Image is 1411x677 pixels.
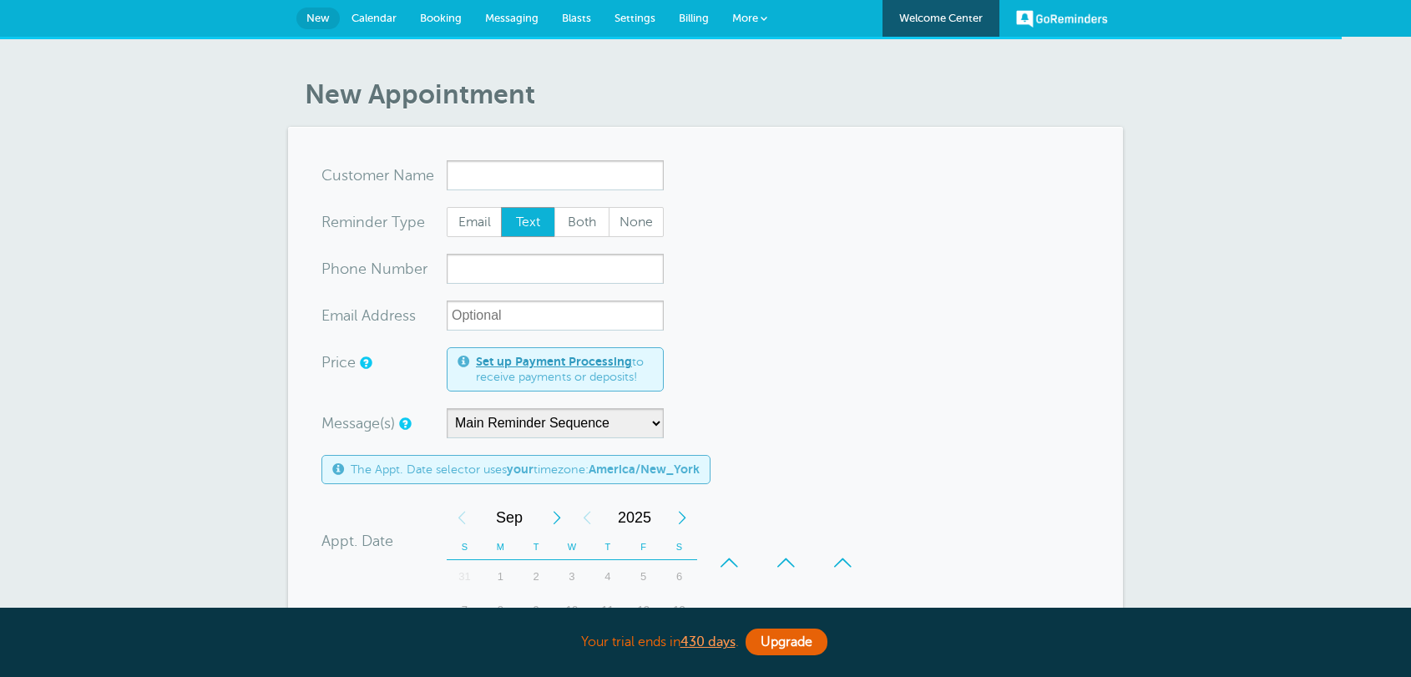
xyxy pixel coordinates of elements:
[518,594,554,627] div: Tuesday, September 9
[589,560,625,594] div: Thursday, September 4
[476,355,653,384] span: to receive payments or deposits!
[321,416,395,431] label: Message(s)
[351,308,389,323] span: il Add
[625,560,661,594] div: Friday, September 5
[321,533,393,548] label: Appt. Date
[554,207,609,237] label: Both
[501,207,556,237] label: Text
[507,462,534,476] b: your
[321,301,447,331] div: ress
[554,594,590,627] div: 10
[661,594,697,627] div: 13
[589,594,625,627] div: Thursday, September 11
[296,8,340,29] a: New
[447,560,483,594] div: Sunday, August 31
[447,560,483,594] div: 31
[1344,610,1394,660] iframe: Resource center
[447,207,502,237] label: Email
[483,594,518,627] div: Monday, September 8
[483,594,518,627] div: 8
[476,355,632,368] a: Set up Payment Processing
[589,534,625,560] th: T
[589,594,625,627] div: 11
[554,534,590,560] th: W
[732,12,758,24] span: More
[555,208,609,236] span: Both
[625,560,661,594] div: 5
[667,501,697,534] div: Next Year
[351,462,700,477] span: The Appt. Date selector uses timezone:
[321,308,351,323] span: Ema
[447,594,483,627] div: 7
[572,501,602,534] div: Previous Year
[746,629,827,655] a: Upgrade
[348,168,405,183] span: tomer N
[625,534,661,560] th: F
[518,560,554,594] div: 2
[447,534,483,560] th: S
[321,160,447,190] div: ame
[502,208,555,236] span: Text
[483,534,518,560] th: M
[321,261,349,276] span: Pho
[602,501,667,534] span: 2025
[321,168,348,183] span: Cus
[447,301,664,331] input: Optional
[477,501,542,534] span: September
[321,254,447,284] div: mber
[288,624,1123,660] div: Your trial ends in .
[589,462,700,476] b: America/New_York
[483,560,518,594] div: 1
[349,261,392,276] span: ne Nu
[661,560,697,594] div: Saturday, September 6
[554,594,590,627] div: Wednesday, September 10
[680,634,736,649] a: 430 days
[589,560,625,594] div: 4
[661,594,697,627] div: Saturday, September 13
[554,560,590,594] div: Wednesday, September 3
[679,12,709,24] span: Billing
[305,78,1123,110] h1: New Appointment
[351,12,397,24] span: Calendar
[518,560,554,594] div: Tuesday, September 2
[321,355,356,370] label: Price
[562,12,591,24] span: Blasts
[609,207,664,237] label: None
[614,12,655,24] span: Settings
[321,215,425,230] label: Reminder Type
[447,501,477,534] div: Previous Month
[483,560,518,594] div: Monday, September 1
[485,12,539,24] span: Messaging
[661,534,697,560] th: S
[420,12,462,24] span: Booking
[448,208,501,236] span: Email
[542,501,572,534] div: Next Month
[625,594,661,627] div: Friday, September 12
[306,12,330,24] span: New
[447,594,483,627] div: Sunday, September 7
[625,594,661,627] div: 12
[661,560,697,594] div: 6
[518,594,554,627] div: 9
[609,208,663,236] span: None
[399,418,409,429] a: Simple templates and custom messages will use the reminder schedule set under Settings > Reminder...
[360,357,370,368] a: An optional price for the appointment. If you set a price, you can include a payment link in your...
[554,560,590,594] div: 3
[518,534,554,560] th: T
